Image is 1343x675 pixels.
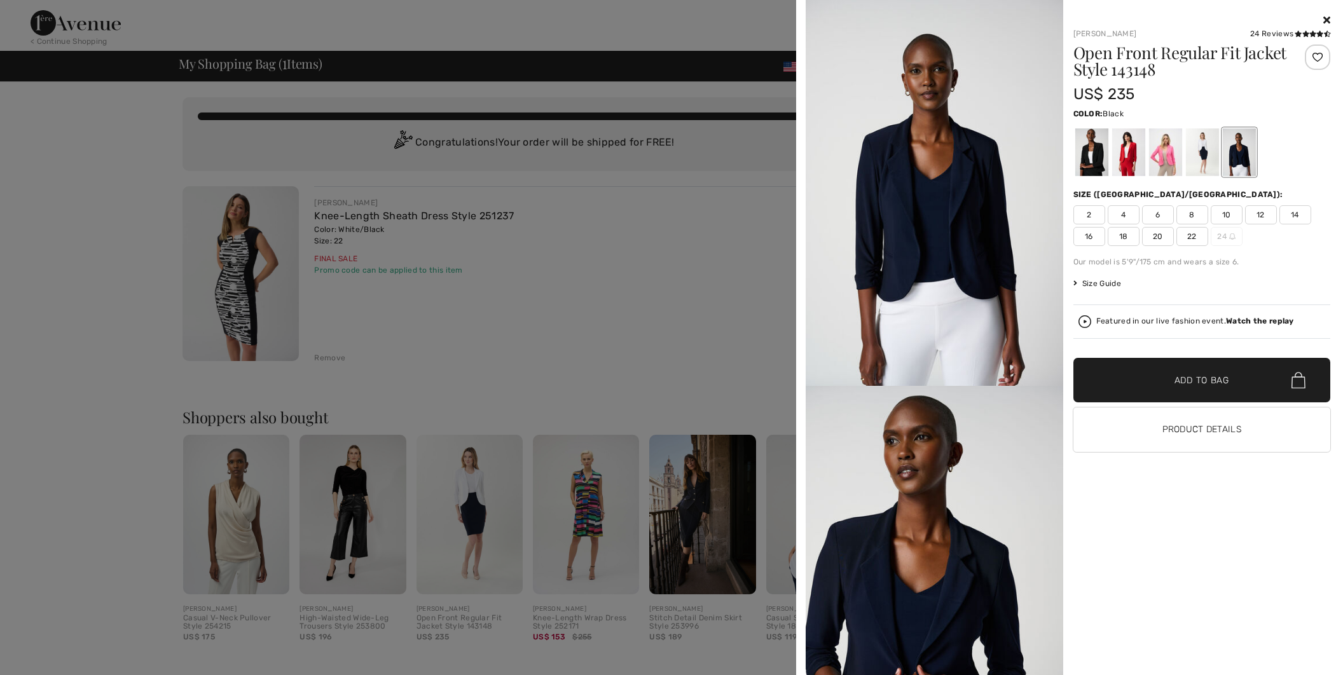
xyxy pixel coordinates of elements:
[1229,233,1236,240] img: ring-m.svg
[1222,128,1255,176] div: Midnight Blue 40
[1148,128,1181,176] div: Bubble gum
[1176,205,1208,224] span: 8
[1211,227,1243,246] span: 24
[1185,128,1218,176] div: Vanilla 30
[1279,205,1311,224] span: 14
[1108,205,1140,224] span: 4
[1103,109,1124,118] span: Black
[1078,315,1091,328] img: Watch the replay
[1073,227,1105,246] span: 16
[1073,189,1286,200] div: Size ([GEOGRAPHIC_DATA]/[GEOGRAPHIC_DATA]):
[1245,205,1277,224] span: 12
[1176,227,1208,246] span: 22
[1073,109,1103,118] span: Color:
[1211,205,1243,224] span: 10
[1112,128,1145,176] div: Radiant red
[1291,372,1305,388] img: Bag.svg
[1250,28,1330,39] div: 24 Reviews
[1096,317,1294,325] div: Featured in our live fashion event.
[1226,317,1294,325] strong: Watch the replay
[1073,205,1105,224] span: 2
[1108,227,1140,246] span: 18
[1073,256,1331,268] div: Our model is 5'9"/175 cm and wears a size 6.
[1142,205,1174,224] span: 6
[1073,358,1331,402] button: Add to Bag
[29,9,53,20] span: Help
[1073,278,1121,289] span: Size Guide
[1142,227,1174,246] span: 20
[1073,44,1288,78] h1: Open Front Regular Fit Jacket Style 143148
[1073,407,1331,452] button: Product Details
[1075,128,1108,176] div: Black
[1174,374,1229,387] span: Add to Bag
[1073,29,1137,38] a: [PERSON_NAME]
[1073,85,1135,103] span: US$ 235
